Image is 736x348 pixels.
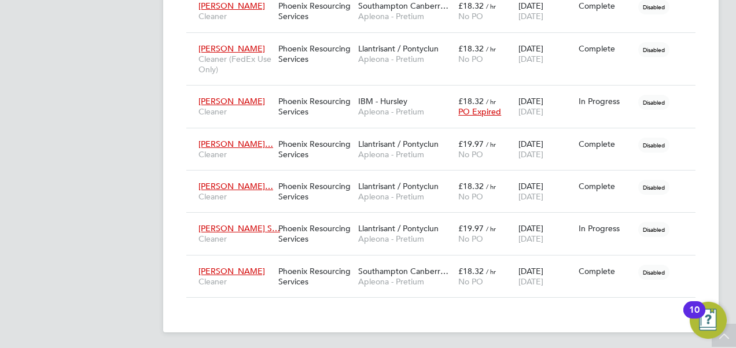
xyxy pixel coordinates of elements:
div: In Progress [579,223,633,234]
span: [DATE] [518,11,543,21]
div: Phoenix Resourcing Services [275,175,355,208]
span: Disabled [638,180,669,195]
span: No PO [458,234,483,244]
span: Apleona - Pretium [358,149,452,160]
span: PO Expired [458,106,501,117]
span: [DATE] [518,54,543,64]
span: IBM - Hursley [358,96,407,106]
span: £19.97 [458,139,484,149]
span: / hr [486,97,496,106]
span: Llantrisant / Pontyclun [358,43,439,54]
span: [PERSON_NAME] [198,1,265,11]
span: Disabled [638,138,669,153]
span: Apleona - Pretium [358,234,452,244]
div: [DATE] [516,260,576,293]
a: [PERSON_NAME]…CleanerPhoenix Resourcing ServicesLlantrisant / PontyclunApleona - Pretium£18.32 / ... [196,175,695,184]
span: No PO [458,191,483,202]
span: [DATE] [518,106,543,117]
span: No PO [458,276,483,287]
span: Cleaner [198,276,273,287]
span: Cleaner [198,191,273,202]
a: [PERSON_NAME]Cleaner (FedEx Use Only)Phoenix Resourcing ServicesLlantrisant / PontyclunApleona - ... [196,37,695,47]
span: [PERSON_NAME] [198,266,265,276]
span: [DATE] [518,149,543,160]
span: / hr [486,182,496,191]
span: Llantrisant / Pontyclun [358,181,439,191]
span: Cleaner [198,234,273,244]
span: Apleona - Pretium [358,11,452,21]
div: Complete [579,266,633,276]
span: [PERSON_NAME] [198,43,265,54]
a: [PERSON_NAME] S…CleanerPhoenix Resourcing ServicesLlantrisant / PontyclunApleona - Pretium£19.97 ... [196,217,695,227]
span: £18.32 [458,181,484,191]
span: £18.32 [458,96,484,106]
span: / hr [486,224,496,233]
span: £18.32 [458,43,484,54]
span: No PO [458,11,483,21]
div: Complete [579,139,633,149]
span: Disabled [638,265,669,280]
button: Open Resource Center, 10 new notifications [690,302,727,339]
span: £18.32 [458,1,484,11]
span: / hr [486,2,496,10]
div: 10 [689,310,700,325]
span: Cleaner [198,149,273,160]
a: [PERSON_NAME]CleanerPhoenix Resourcing ServicesIBM - HursleyApleona - Pretium£18.32 / hrPO Expire... [196,90,695,99]
div: Complete [579,1,633,11]
div: [DATE] [516,90,576,123]
span: [PERSON_NAME]… [198,139,273,149]
span: Llantrisant / Pontyclun [358,223,439,234]
span: Cleaner [198,11,273,21]
span: £19.97 [458,223,484,234]
span: / hr [486,45,496,53]
span: Cleaner [198,106,273,117]
span: Apleona - Pretium [358,191,452,202]
span: / hr [486,267,496,276]
span: Southampton Canberr… [358,1,448,11]
div: Phoenix Resourcing Services [275,90,355,123]
span: Apleona - Pretium [358,106,452,117]
span: Disabled [638,222,669,237]
div: Phoenix Resourcing Services [275,38,355,70]
span: No PO [458,149,483,160]
span: Disabled [638,42,669,57]
span: £18.32 [458,266,484,276]
div: Complete [579,181,633,191]
div: In Progress [579,96,633,106]
div: [DATE] [516,38,576,70]
div: [DATE] [516,133,576,165]
span: [DATE] [518,276,543,287]
div: [DATE] [516,217,576,250]
a: [PERSON_NAME]CleanerPhoenix Resourcing ServicesSouthampton Canberr…Apleona - Pretium£18.32 / hrNo... [196,260,695,269]
span: No PO [458,54,483,64]
div: Complete [579,43,633,54]
span: Cleaner (FedEx Use Only) [198,54,273,75]
span: [DATE] [518,191,543,202]
span: Llantrisant / Pontyclun [358,139,439,149]
span: / hr [486,140,496,149]
span: [PERSON_NAME]… [198,181,273,191]
span: [DATE] [518,234,543,244]
div: [DATE] [516,175,576,208]
span: Apleona - Pretium [358,54,452,64]
span: [PERSON_NAME] [198,96,265,106]
span: Apleona - Pretium [358,276,452,287]
span: [PERSON_NAME] S… [198,223,280,234]
span: Southampton Canberr… [358,266,448,276]
div: Phoenix Resourcing Services [275,217,355,250]
span: Disabled [638,95,669,110]
div: Phoenix Resourcing Services [275,133,355,165]
a: [PERSON_NAME]…CleanerPhoenix Resourcing ServicesLlantrisant / PontyclunApleona - Pretium£19.97 / ... [196,132,695,142]
div: Phoenix Resourcing Services [275,260,355,293]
